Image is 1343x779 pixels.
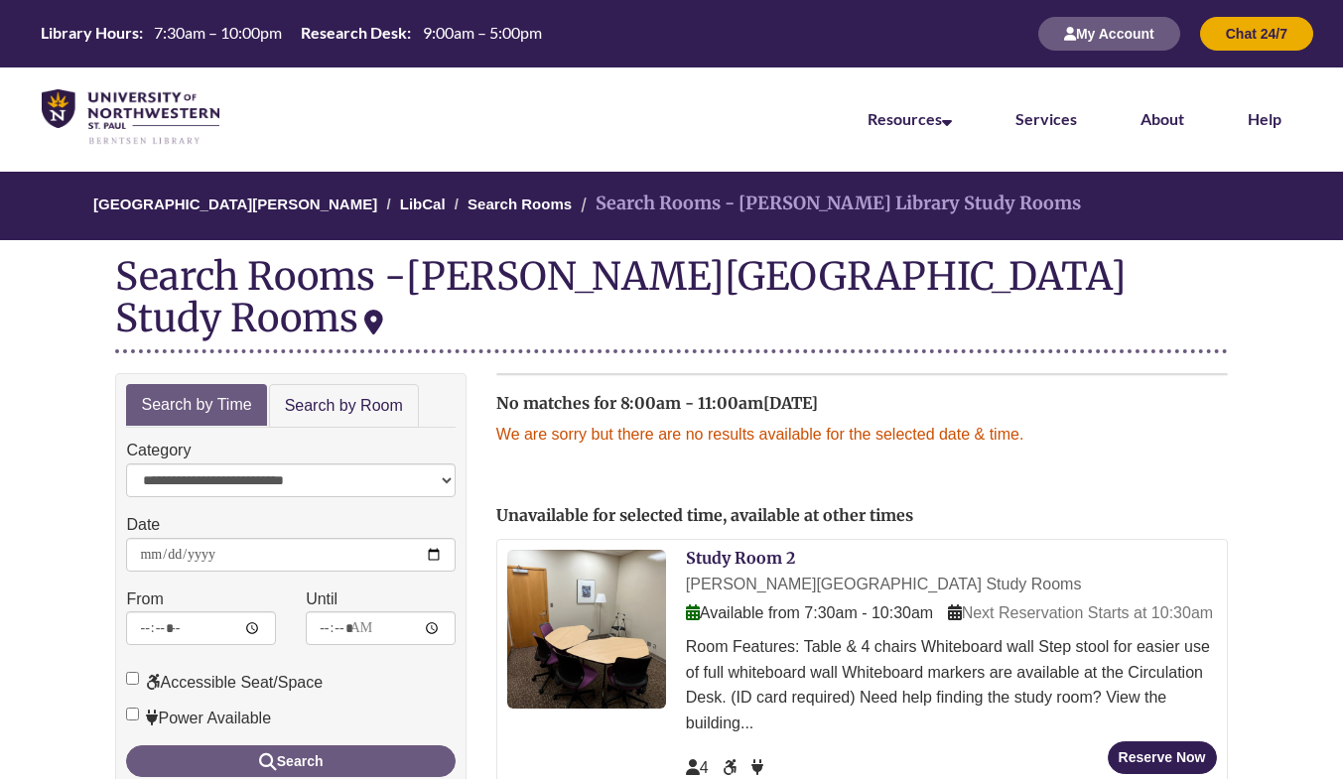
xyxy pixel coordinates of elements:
div: [PERSON_NAME][GEOGRAPHIC_DATA] Study Rooms [115,252,1127,341]
button: Chat 24/7 [1200,17,1313,51]
label: Accessible Seat/Space [126,670,323,696]
a: My Account [1038,25,1180,42]
button: Search [126,745,455,777]
th: Library Hours: [33,22,146,44]
a: Search by Room [269,384,419,429]
div: Room Features: Table & 4 chairs Whiteboard wall Step stool for easier use of full whiteboard wall... [686,634,1217,735]
a: LibCal [400,195,446,212]
span: The capacity of this space [686,759,709,776]
span: Next Reservation Starts at 10:30am [948,604,1213,621]
th: Research Desk: [293,22,414,44]
input: Power Available [126,708,139,720]
a: Resources [868,109,952,128]
a: Help [1248,109,1281,128]
label: Power Available [126,706,271,731]
nav: Breadcrumb [115,172,1227,240]
button: Reserve Now [1108,741,1217,774]
a: [GEOGRAPHIC_DATA][PERSON_NAME] [93,195,377,212]
a: Search Rooms [468,195,572,212]
a: Hours Today [33,22,549,46]
a: Study Room 2 [686,548,795,568]
span: 9:00am – 5:00pm [423,23,542,42]
span: Available from 7:30am - 10:30am [686,604,933,621]
span: Power Available [751,759,763,776]
button: My Account [1038,17,1180,51]
label: Until [306,586,337,612]
label: Date [126,512,160,538]
span: Accessible Seat/Space [723,759,740,776]
img: UNWSP Library Logo [42,89,219,146]
div: [PERSON_NAME][GEOGRAPHIC_DATA] Study Rooms [686,572,1217,597]
li: Search Rooms - [PERSON_NAME] Library Study Rooms [576,190,1081,218]
label: Category [126,438,191,463]
table: Hours Today [33,22,549,44]
a: Search by Time [126,384,266,427]
div: Search Rooms - [115,255,1227,352]
label: From [126,586,163,612]
img: Study Room 2 [507,550,666,709]
h2: No matches for 8:00am - 11:00am[DATE] [496,395,1228,413]
p: We are sorry but there are no results available for the selected date & time. [496,422,1228,448]
input: Accessible Seat/Space [126,672,139,685]
h2: Unavailable for selected time, available at other times [496,507,1228,525]
a: About [1141,109,1184,128]
a: Services [1015,109,1077,128]
a: Chat 24/7 [1200,25,1313,42]
span: 7:30am – 10:00pm [154,23,282,42]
